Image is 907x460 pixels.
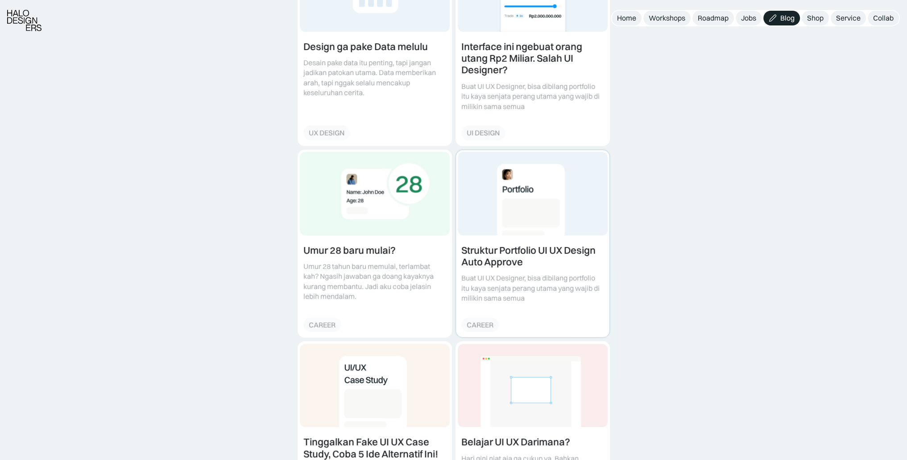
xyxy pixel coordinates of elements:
div: Collab [873,13,894,23]
div: Home [617,13,636,23]
a: Home [612,11,642,25]
a: Service [831,11,866,25]
a: Workshops [643,11,691,25]
a: Blog [763,11,800,25]
div: Service [836,13,861,23]
div: Jobs [741,13,756,23]
div: Shop [807,13,824,23]
a: Jobs [736,11,762,25]
a: Shop [802,11,829,25]
a: Collab [868,11,899,25]
a: Roadmap [692,11,734,25]
div: Workshops [649,13,685,23]
div: Roadmap [698,13,729,23]
div: Blog [780,13,795,23]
